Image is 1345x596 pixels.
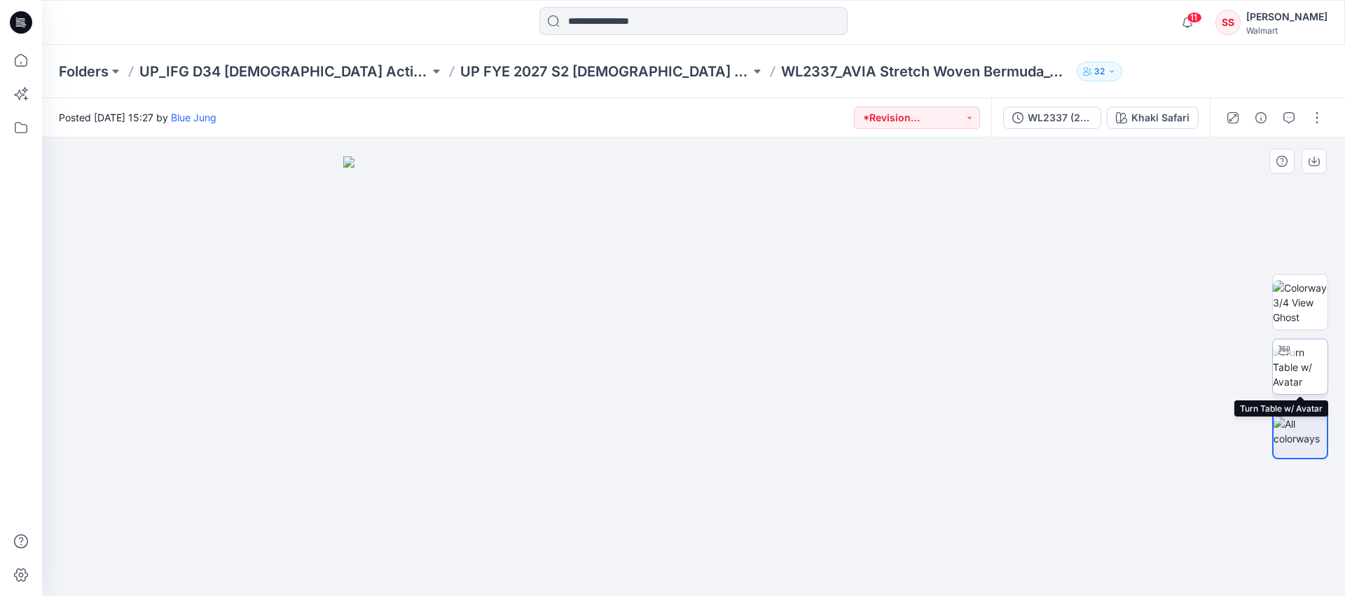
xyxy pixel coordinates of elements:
[1273,280,1327,325] img: Colorway 3/4 View Ghost
[59,62,109,81] a: Folders
[1003,107,1101,129] button: WL2337 (2025.1 vs)_[DATE]_N.A
[1028,110,1092,126] div: WL2337 (2025.1 vs)_[DATE]_N.A
[139,62,429,81] a: UP_IFG D34 [DEMOGRAPHIC_DATA] Active
[1187,12,1202,23] span: 11
[1131,110,1189,126] div: Khaki Safari
[1250,107,1272,129] button: Details
[1215,10,1241,35] div: SS
[1273,345,1327,389] img: Turn Table w/ Avatar
[1274,416,1327,446] img: All colorways
[1107,107,1199,129] button: Khaki Safari
[59,110,216,125] span: Posted [DATE] 15:27 by
[1094,64,1105,79] p: 32
[1246,8,1327,25] div: [PERSON_NAME]
[1246,25,1327,36] div: Walmart
[460,62,750,81] a: UP FYE 2027 S2 [DEMOGRAPHIC_DATA] ACTIVE IFG
[171,111,216,123] a: Blue Jung
[781,62,1071,81] p: WL2337_AVIA Stretch Woven Bermuda_9" Inseam
[1077,62,1122,81] button: 32
[343,156,1044,596] img: eyJhbGciOiJIUzI1NiIsImtpZCI6IjAiLCJzbHQiOiJzZXMiLCJ0eXAiOiJKV1QifQ.eyJkYXRhIjp7InR5cGUiOiJzdG9yYW...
